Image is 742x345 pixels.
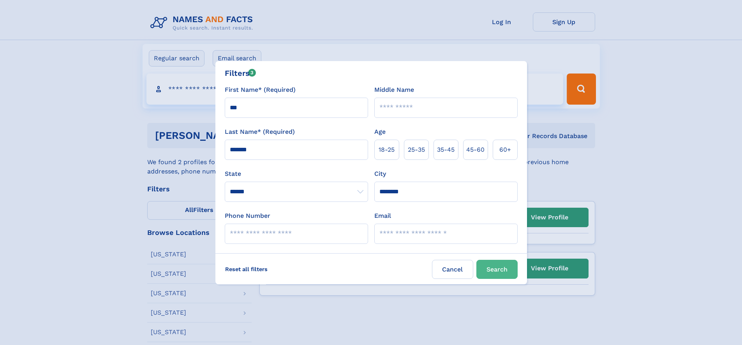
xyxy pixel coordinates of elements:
[476,260,518,279] button: Search
[225,211,270,221] label: Phone Number
[220,260,273,278] label: Reset all filters
[499,145,511,154] span: 60+
[374,127,386,137] label: Age
[466,145,485,154] span: 45‑60
[225,169,368,179] label: State
[225,67,256,79] div: Filters
[225,127,295,137] label: Last Name* (Required)
[225,85,296,95] label: First Name* (Required)
[432,260,473,279] label: Cancel
[374,169,386,179] label: City
[408,145,425,154] span: 25‑35
[374,85,414,95] label: Middle Name
[374,211,391,221] label: Email
[437,145,455,154] span: 35‑45
[379,145,395,154] span: 18‑25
